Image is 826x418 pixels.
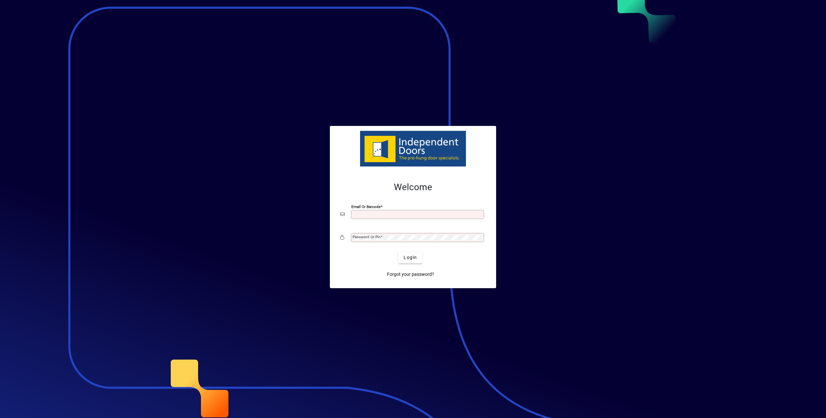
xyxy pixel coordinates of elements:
span: Login [404,254,417,261]
button: Login [398,252,422,264]
mat-label: Email or Barcode [351,204,381,209]
h2: Welcome [340,182,486,193]
a: Forgot your password? [384,269,437,280]
span: Forgot your password? [387,271,434,278]
mat-label: Password or Pin [353,235,381,239]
